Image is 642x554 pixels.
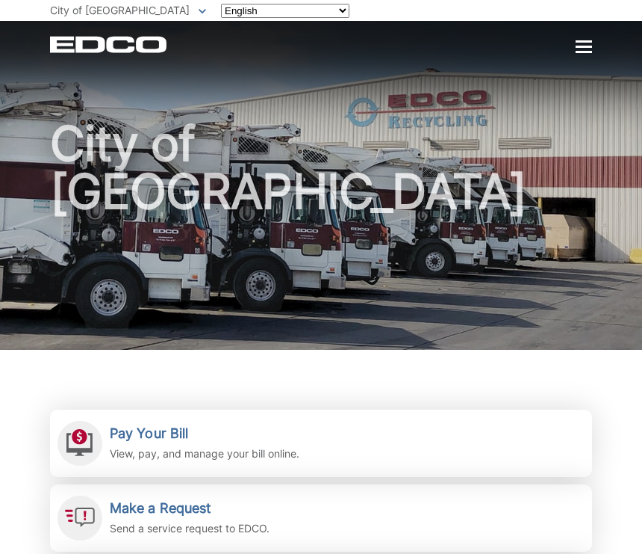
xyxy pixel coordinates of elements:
[50,4,190,16] span: City of [GEOGRAPHIC_DATA]
[221,4,349,18] select: Select a language
[50,36,169,53] a: EDCD logo. Return to the homepage.
[110,425,299,442] h2: Pay Your Bill
[50,484,592,552] a: Make a Request Send a service request to EDCO.
[110,520,269,537] p: Send a service request to EDCO.
[110,446,299,462] p: View, pay, and manage your bill online.
[110,500,269,517] h2: Make a Request
[50,120,592,357] h1: City of [GEOGRAPHIC_DATA]
[50,410,592,477] a: Pay Your Bill View, pay, and manage your bill online.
